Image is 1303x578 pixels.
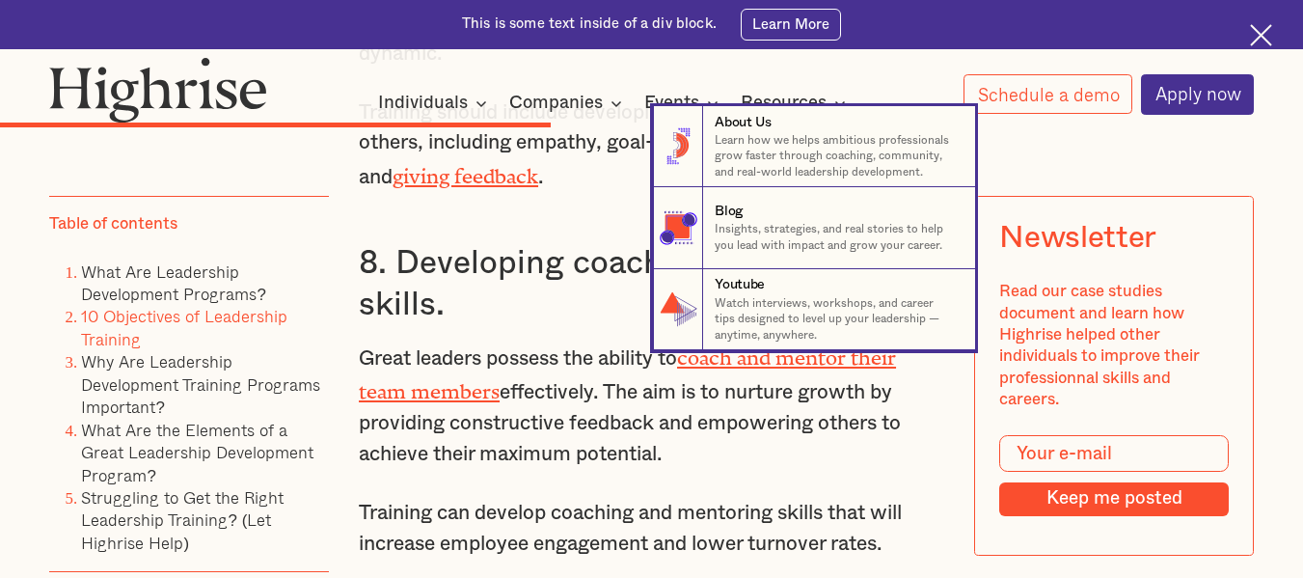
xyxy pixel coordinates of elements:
[715,113,772,132] div: About Us
[1141,74,1255,115] a: Apply now
[509,92,603,115] div: Companies
[741,9,841,41] a: Learn More
[715,202,743,221] div: Blog
[715,132,959,180] p: Learn how we helps ambitious professionals grow faster through coaching, community, and real-worl...
[359,498,944,559] p: Training can develop coaching and mentoring skills that will increase employee engagement and low...
[964,74,1133,114] a: Schedule a demo
[378,92,493,115] div: Individuals
[715,275,765,294] div: Youtube
[644,92,699,115] div: Events
[462,14,717,34] div: This is some text inside of a div block.
[49,57,267,123] img: Highrise logo
[653,269,975,350] a: YoutubeWatch interviews, workshops, and career tips designed to level up your leadership — anytim...
[999,435,1229,516] form: Modal Form
[359,340,944,470] p: Great leaders possess the ability to effectively. The aim is to nurture growth by providing const...
[653,106,975,187] a: About UsLearn how we helps ambitious professionals grow faster through coaching, community, and r...
[81,484,284,556] a: Struggling to Get the Right Leadership Training? (Let Highrise Help)
[81,348,320,420] a: Why Are Leadership Development Training Programs Important?
[999,435,1229,472] input: Your e-mail
[999,482,1229,516] input: Keep me posted
[1250,24,1272,46] img: Cross icon
[715,221,959,253] p: Insights, strategies, and real stories to help you lead with impact and grow your career.
[644,92,724,115] div: Events
[741,92,827,115] div: Resources
[378,92,468,115] div: Individuals
[509,92,628,115] div: Companies
[715,295,959,344] p: Watch interviews, workshops, and career tips designed to level up your leadership — anytime, anyw...
[81,417,313,488] a: What Are the Elements of a Great Leadership Development Program?
[741,92,852,115] div: Resources
[653,187,975,268] a: BlogInsights, strategies, and real stories to help you lead with impact and grow your career.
